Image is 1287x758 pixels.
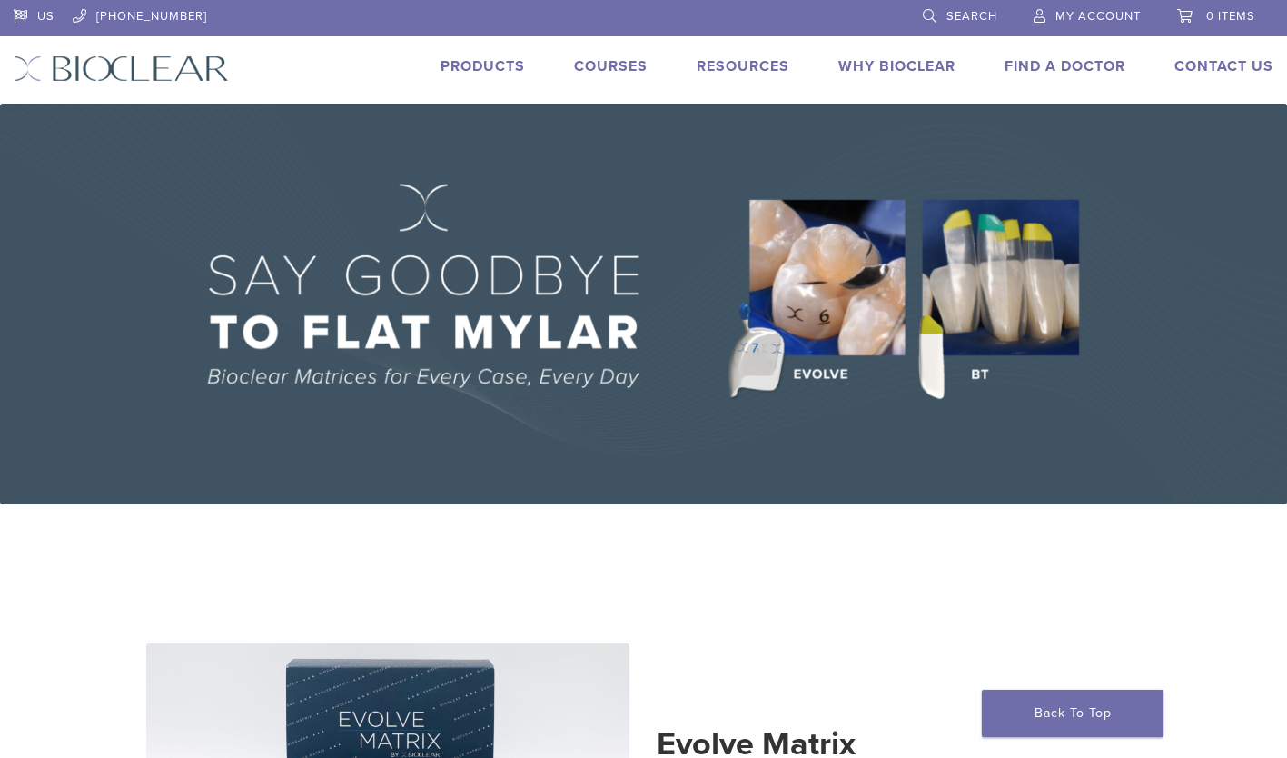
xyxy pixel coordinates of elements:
[982,690,1163,737] a: Back To Top
[574,57,648,75] a: Courses
[1005,57,1125,75] a: Find A Doctor
[946,9,997,24] span: Search
[1206,9,1255,24] span: 0 items
[838,57,955,75] a: Why Bioclear
[1174,57,1273,75] a: Contact Us
[14,55,229,82] img: Bioclear
[1055,9,1141,24] span: My Account
[697,57,789,75] a: Resources
[441,57,525,75] a: Products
